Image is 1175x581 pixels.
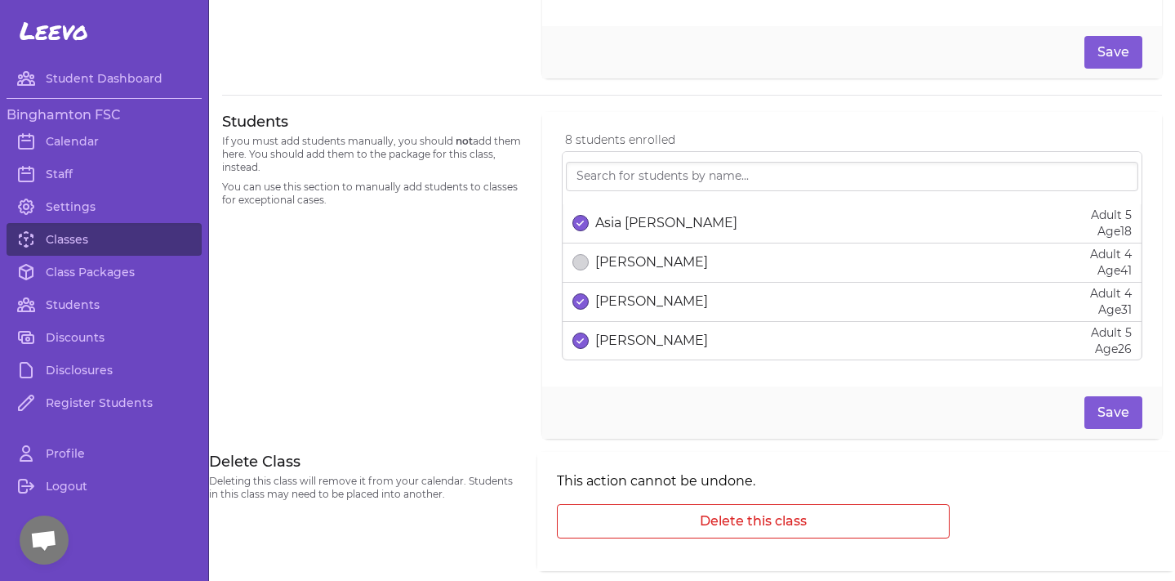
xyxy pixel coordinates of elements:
[222,135,523,174] p: If you must add students manually, you should add them here. You should add them to the package f...
[7,288,202,321] a: Students
[1090,302,1132,318] p: Age 31
[7,437,202,470] a: Profile
[1091,207,1132,223] p: Adult 5
[20,516,69,565] div: Open chat
[595,253,708,272] p: [PERSON_NAME]
[572,293,589,310] button: select date
[7,470,202,503] a: Logout
[1090,285,1132,302] p: Adult 4
[1084,396,1142,429] button: Save
[7,62,202,95] a: Student Dashboard
[7,105,202,125] h3: Binghamton FSC
[1091,341,1132,357] p: Age 26
[7,158,202,190] a: Staff
[7,223,202,256] a: Classes
[572,215,589,231] button: select date
[7,387,202,419] a: Register Students
[566,162,1138,191] input: Search for students by name...
[7,354,202,387] a: Disclosures
[595,331,708,351] p: [PERSON_NAME]
[1084,36,1142,69] button: Save
[595,213,737,233] p: Asia [PERSON_NAME]
[20,16,88,46] span: Leevo
[595,292,708,311] p: [PERSON_NAME]
[456,135,473,147] span: not
[557,504,949,539] button: Delete this class
[572,254,589,270] button: select date
[209,475,518,501] p: Deleting this class will remove it from your calendar. Students in this class may need to be plac...
[7,256,202,288] a: Class Packages
[1091,324,1132,341] p: Adult 5
[7,190,202,223] a: Settings
[557,472,949,491] p: This action cannot be undone.
[222,112,523,132] h3: Students
[572,333,589,349] button: select date
[1091,223,1132,239] p: Age 18
[222,181,523,207] p: You can use this section to manually add students to classes for exceptional cases.
[209,452,518,472] h3: Delete Class
[7,125,202,158] a: Calendar
[1090,262,1132,279] p: Age 41
[565,132,1142,148] p: 8 students enrolled
[7,321,202,354] a: Discounts
[1090,246,1132,262] p: Adult 4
